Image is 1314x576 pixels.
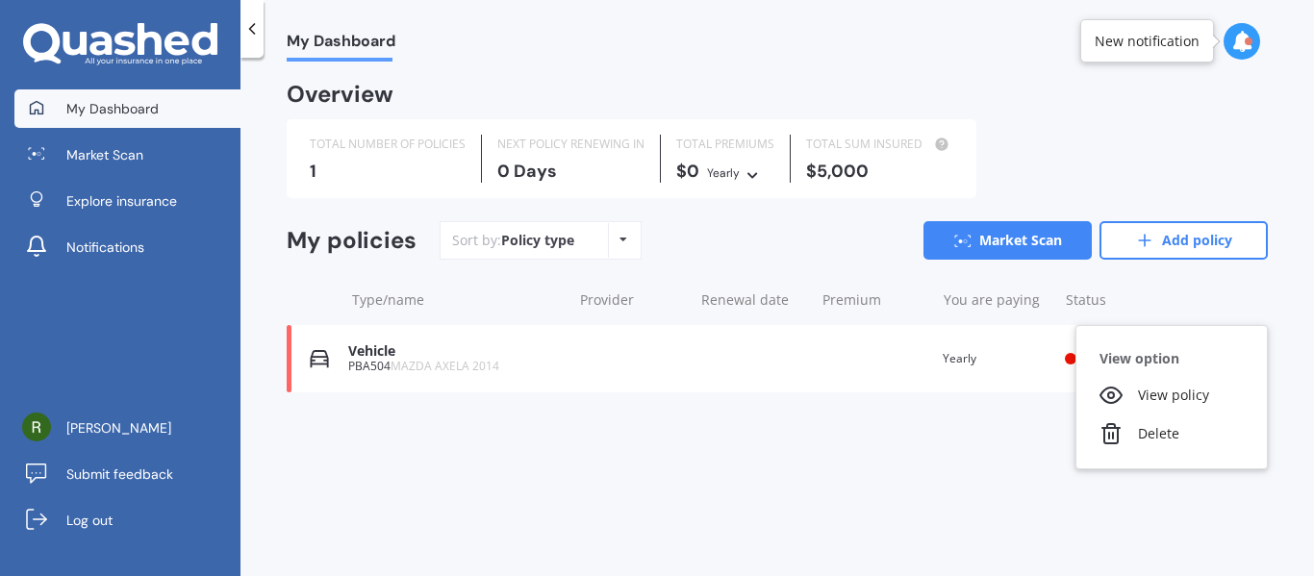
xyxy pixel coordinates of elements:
[310,135,466,154] div: TOTAL NUMBER OF POLICIES
[66,99,159,118] span: My Dashboard
[310,162,466,181] div: 1
[1066,290,1172,310] div: Status
[348,360,562,373] div: PBA504
[22,413,51,441] img: ACg8ocI-zmtwb7Aa7zKz0mjVS1kjX5sgxHU3YF6ced5P7J7WfHAe3A=s96-c
[66,418,171,438] span: [PERSON_NAME]
[1095,32,1200,51] div: New notification
[452,231,574,250] div: Sort by:
[287,32,395,58] span: My Dashboard
[1076,414,1267,453] div: Delete
[943,349,1049,368] div: Yearly
[287,85,393,104] div: Overview
[14,501,240,539] a: Log out
[676,135,774,154] div: TOTAL PREMIUMS
[66,191,177,211] span: Explore insurance
[14,182,240,220] a: Explore insurance
[66,145,143,164] span: Market Scan
[14,89,240,128] a: My Dashboard
[352,290,565,310] div: Type/name
[497,162,644,181] div: 0 Days
[806,135,953,154] div: TOTAL SUM INSURED
[14,136,240,174] a: Market Scan
[66,511,113,530] span: Log out
[14,228,240,266] a: Notifications
[701,290,807,310] div: Renewal date
[806,162,953,181] div: $5,000
[310,349,329,368] img: Vehicle
[497,135,644,154] div: NEXT POLICY RENEWING IN
[1076,341,1267,376] div: View option
[501,231,574,250] div: Policy type
[822,290,928,310] div: Premium
[580,290,686,310] div: Provider
[1099,221,1268,260] a: Add policy
[391,358,499,374] span: MAZDA AXELA 2014
[66,464,173,484] span: Submit feedback
[348,343,562,360] div: Vehicle
[287,227,417,255] div: My policies
[923,221,1092,260] a: Market Scan
[1076,376,1267,414] div: View policy
[944,290,1049,310] div: You are paying
[66,238,144,257] span: Notifications
[707,163,740,183] div: Yearly
[14,455,240,493] a: Submit feedback
[14,409,240,447] a: [PERSON_NAME]
[676,162,774,183] div: $0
